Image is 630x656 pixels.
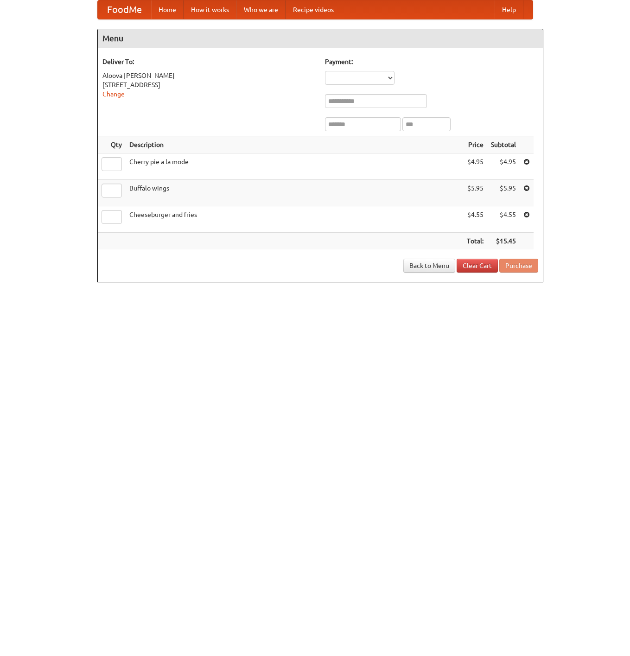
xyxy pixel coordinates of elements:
a: Who we are [236,0,286,19]
h5: Payment: [325,57,538,66]
a: Back to Menu [403,259,455,273]
a: Home [151,0,184,19]
a: How it works [184,0,236,19]
th: $15.45 [487,233,520,250]
td: Buffalo wings [126,180,463,206]
td: Cherry pie a la mode [126,153,463,180]
div: [STREET_ADDRESS] [102,80,316,89]
th: Qty [98,136,126,153]
th: Description [126,136,463,153]
th: Total: [463,233,487,250]
td: $4.95 [487,153,520,180]
td: $4.55 [463,206,487,233]
td: $4.55 [487,206,520,233]
a: Clear Cart [457,259,498,273]
h5: Deliver To: [102,57,316,66]
a: Recipe videos [286,0,341,19]
a: Change [102,90,125,98]
h4: Menu [98,29,543,48]
th: Price [463,136,487,153]
button: Purchase [499,259,538,273]
td: Cheeseburger and fries [126,206,463,233]
td: $4.95 [463,153,487,180]
td: $5.95 [487,180,520,206]
div: Aloova [PERSON_NAME] [102,71,316,80]
a: Help [495,0,523,19]
a: FoodMe [98,0,151,19]
td: $5.95 [463,180,487,206]
th: Subtotal [487,136,520,153]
